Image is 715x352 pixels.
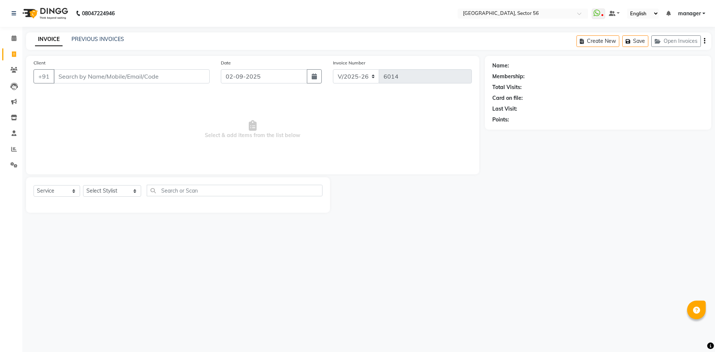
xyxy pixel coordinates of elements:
[34,69,54,83] button: +91
[35,33,63,46] a: INVOICE
[622,35,648,47] button: Save
[492,62,509,70] div: Name:
[34,92,472,167] span: Select & add items from the list below
[492,73,525,80] div: Membership:
[54,69,210,83] input: Search by Name/Mobile/Email/Code
[684,322,708,345] iframe: chat widget
[492,94,523,102] div: Card on file:
[678,10,701,18] span: manager
[82,3,115,24] b: 08047224946
[651,35,701,47] button: Open Invoices
[221,60,231,66] label: Date
[34,60,45,66] label: Client
[333,60,365,66] label: Invoice Number
[492,116,509,124] div: Points:
[492,83,522,91] div: Total Visits:
[492,105,517,113] div: Last Visit:
[147,185,322,196] input: Search or Scan
[19,3,70,24] img: logo
[71,36,124,42] a: PREVIOUS INVOICES
[576,35,619,47] button: Create New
